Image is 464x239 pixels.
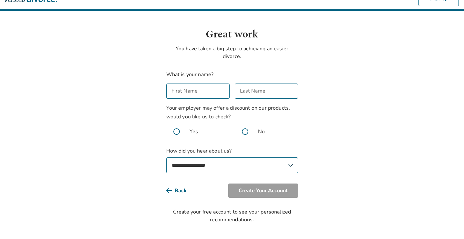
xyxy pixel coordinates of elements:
[190,128,198,135] span: Yes
[258,128,265,135] span: No
[166,71,214,78] label: What is your name?
[228,184,298,198] button: Create Your Account
[166,45,298,60] p: You have taken a big step to achieving an easier divorce.
[166,208,298,224] div: Create your free account to see your personalized recommendations.
[166,105,290,120] span: Your employer may offer a discount on our products, would you like us to check?
[166,184,197,198] button: Back
[432,208,464,239] iframe: Chat Widget
[166,157,298,173] select: How did you hear about us?
[166,147,298,173] label: How did you hear about us?
[166,27,298,42] h1: Great work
